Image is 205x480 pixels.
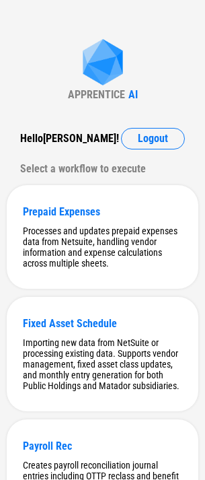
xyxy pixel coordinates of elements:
[121,128,185,149] button: Logout
[23,317,182,330] div: Fixed Asset Schedule
[20,158,185,180] div: Select a workflow to execute
[76,39,130,88] img: Apprentice AI
[23,205,182,218] div: Prepaid Expenses
[138,133,168,144] span: Logout
[23,226,182,269] div: Processes and updates prepaid expenses data from Netsuite, handling vendor information and expens...
[20,128,119,149] div: Hello [PERSON_NAME] !
[23,337,182,391] div: Importing new data from NetSuite or processing existing data. Supports vendor management, fixed a...
[68,88,125,101] div: APPRENTICE
[23,440,182,452] div: Payroll Rec
[128,88,138,101] div: AI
